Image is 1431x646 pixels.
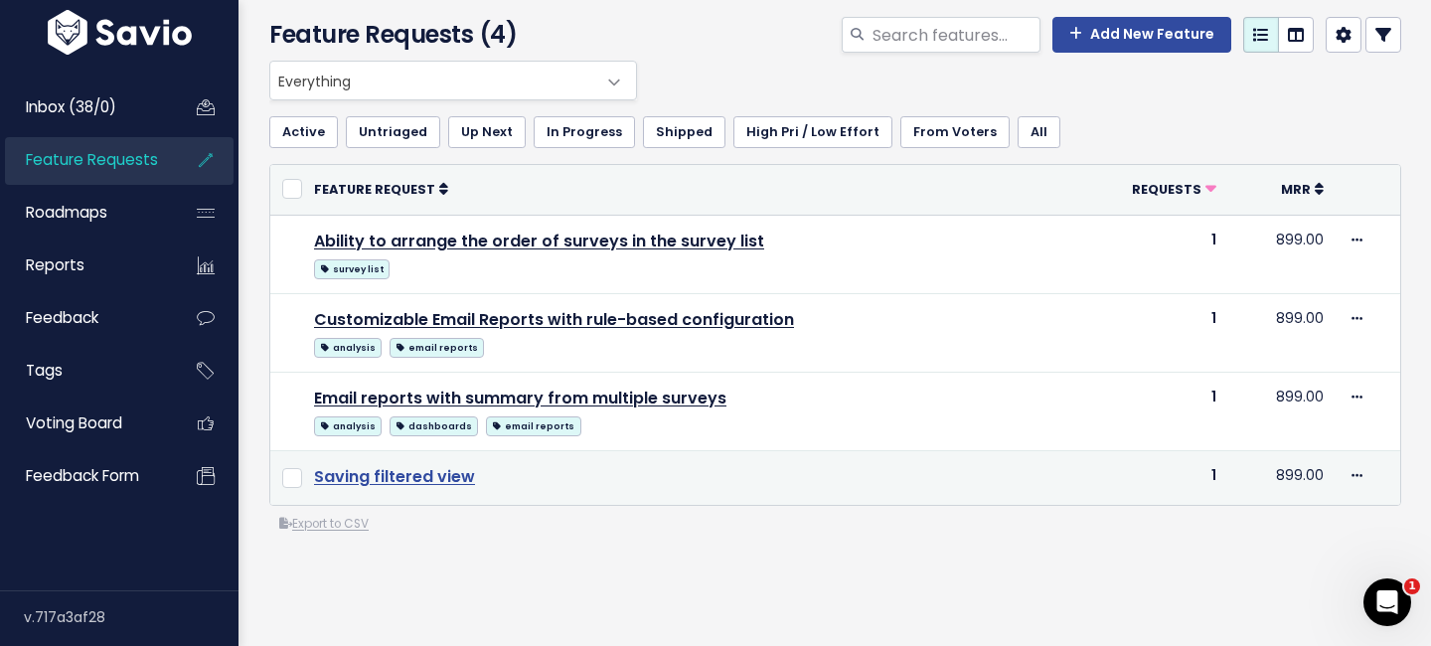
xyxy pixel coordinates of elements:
img: logo-white.9d6f32f41409.svg [43,10,197,55]
a: Feedback [5,295,165,341]
a: Feature Request [314,179,448,199]
span: Voting Board [26,412,122,433]
span: analysis [314,416,382,436]
a: Voting Board [5,401,165,446]
td: 899.00 [1228,450,1336,505]
input: Search features... [871,17,1040,53]
a: Feature Requests [5,137,165,183]
a: Active [269,116,338,148]
a: Up Next [448,116,526,148]
span: Inbox (38/0) [26,96,116,117]
span: email reports [390,338,484,358]
a: Customizable Email Reports with rule-based configuration [314,308,794,331]
span: Requests [1132,181,1201,198]
iframe: Intercom live chat [1363,578,1411,626]
a: email reports [390,334,484,359]
a: Untriaged [346,116,440,148]
a: High Pri / Low Effort [733,116,892,148]
td: 899.00 [1228,293,1336,372]
a: Requests [1132,179,1216,199]
a: email reports [486,412,580,437]
span: MRR [1281,181,1311,198]
a: Tags [5,348,165,394]
a: All [1018,116,1060,148]
span: 1 [1404,578,1420,594]
a: Feedback form [5,453,165,499]
a: analysis [314,334,382,359]
a: Shipped [643,116,725,148]
a: Roadmaps [5,190,165,236]
span: Feature Requests [26,149,158,170]
span: analysis [314,338,382,358]
td: 899.00 [1228,372,1336,450]
a: In Progress [534,116,635,148]
span: Tags [26,360,63,381]
a: Export to CSV [279,516,369,532]
a: Ability to arrange the order of surveys in the survey list [314,230,764,252]
a: analysis [314,412,382,437]
span: Reports [26,254,84,275]
a: Reports [5,242,165,288]
span: dashboards [390,416,478,436]
a: dashboards [390,412,478,437]
td: 1 [1065,293,1228,372]
td: 899.00 [1228,215,1336,293]
td: 1 [1065,450,1228,505]
div: v.717a3af28 [24,591,238,643]
span: survey list [314,259,390,279]
span: Feedback form [26,465,139,486]
span: Roadmaps [26,202,107,223]
span: Everything [269,61,637,100]
a: Add New Feature [1052,17,1231,53]
span: Everything [270,62,596,99]
ul: Filter feature requests [269,116,1401,148]
a: MRR [1281,179,1324,199]
a: survey list [314,255,390,280]
span: Feedback [26,307,98,328]
span: email reports [486,416,580,436]
a: Inbox (38/0) [5,84,165,130]
td: 1 [1065,372,1228,450]
td: 1 [1065,215,1228,293]
span: Feature Request [314,181,435,198]
h4: Feature Requests (4) [269,17,627,53]
a: Email reports with summary from multiple surveys [314,387,726,409]
a: Saving filtered view [314,465,475,488]
a: From Voters [900,116,1010,148]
